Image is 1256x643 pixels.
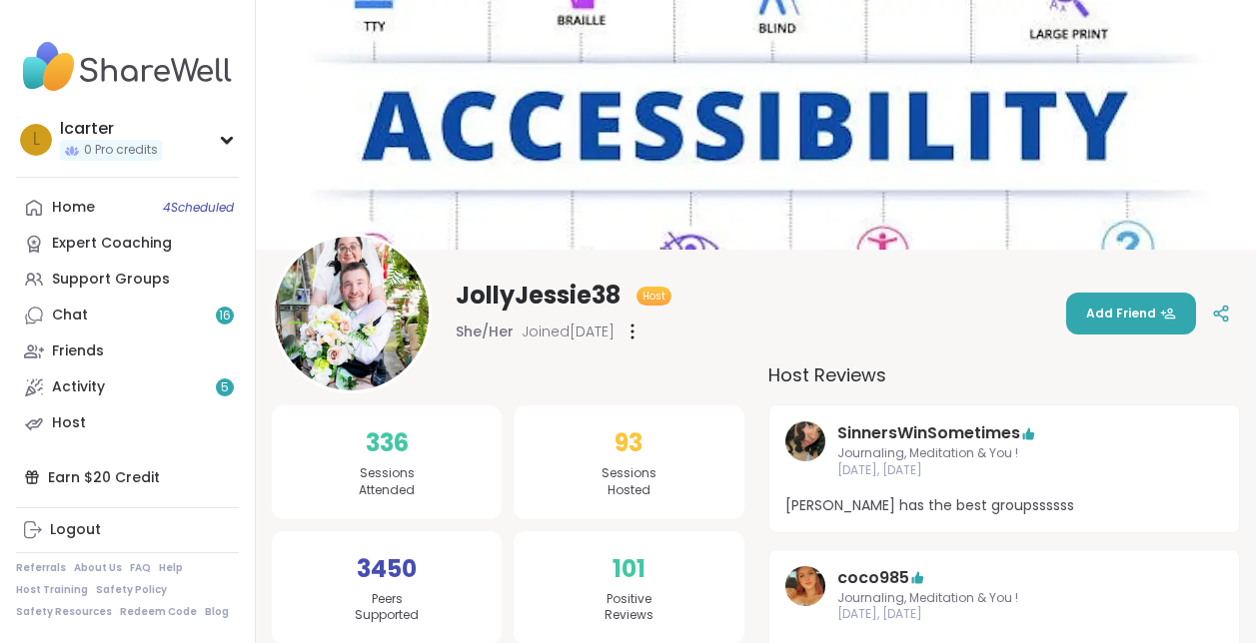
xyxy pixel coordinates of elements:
[16,583,88,597] a: Host Training
[16,298,239,333] a: Chat16
[16,190,239,226] a: Home4Scheduled
[613,551,645,587] span: 101
[837,421,1020,445] a: SinnersWinSometimes
[355,591,419,625] span: Peers Supported
[60,118,162,140] div: lcarter
[16,333,239,369] a: Friends
[366,425,409,461] span: 336
[1066,293,1196,334] button: Add Friend
[357,551,417,587] span: 3450
[16,262,239,298] a: Support Groups
[84,142,158,159] span: 0 Pro credits
[785,566,825,624] a: coco985
[50,520,101,540] div: Logout
[275,237,429,390] img: JollyJessie38
[120,605,197,619] a: Redeem Code
[52,413,86,433] div: Host
[163,200,234,216] span: 4 Scheduled
[33,127,40,153] span: l
[837,590,1172,607] span: Journaling, Meditation & You !
[52,198,95,218] div: Home
[785,421,825,461] img: SinnersWinSometimes
[837,606,1172,623] span: [DATE], [DATE]
[602,465,656,499] span: Sessions Hosted
[785,421,825,479] a: SinnersWinSometimes
[820,439,836,455] iframe: Spotlight
[1086,305,1176,322] span: Add Friend
[159,561,183,575] a: Help
[642,289,665,304] span: Host
[205,605,229,619] a: Blog
[52,234,172,254] div: Expert Coaching
[221,379,229,396] span: 5
[52,341,104,361] div: Friends
[130,561,151,575] a: FAQ
[52,377,105,397] div: Activity
[74,561,122,575] a: About Us
[16,561,66,575] a: Referrals
[605,591,653,625] span: Positive Reviews
[615,425,642,461] span: 93
[16,512,239,548] a: Logout
[359,465,415,499] span: Sessions Attended
[785,566,825,606] img: coco985
[96,583,167,597] a: Safety Policy
[456,280,621,312] span: JollyJessie38
[522,321,615,341] span: Joined [DATE]
[837,445,1172,462] span: Journaling, Meditation & You !
[16,369,239,405] a: Activity5
[16,459,239,495] div: Earn $20 Credit
[456,321,514,341] span: She/Her
[837,462,1172,479] span: [DATE], [DATE]
[16,226,239,262] a: Expert Coaching
[52,270,170,290] div: Support Groups
[837,566,909,590] a: coco985
[16,605,112,619] a: Safety Resources
[16,405,239,441] a: Host
[219,308,231,324] span: 16
[52,306,88,325] div: Chat
[785,495,1224,516] span: [PERSON_NAME] has the best groupssssss
[16,32,239,102] img: ShareWell Nav Logo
